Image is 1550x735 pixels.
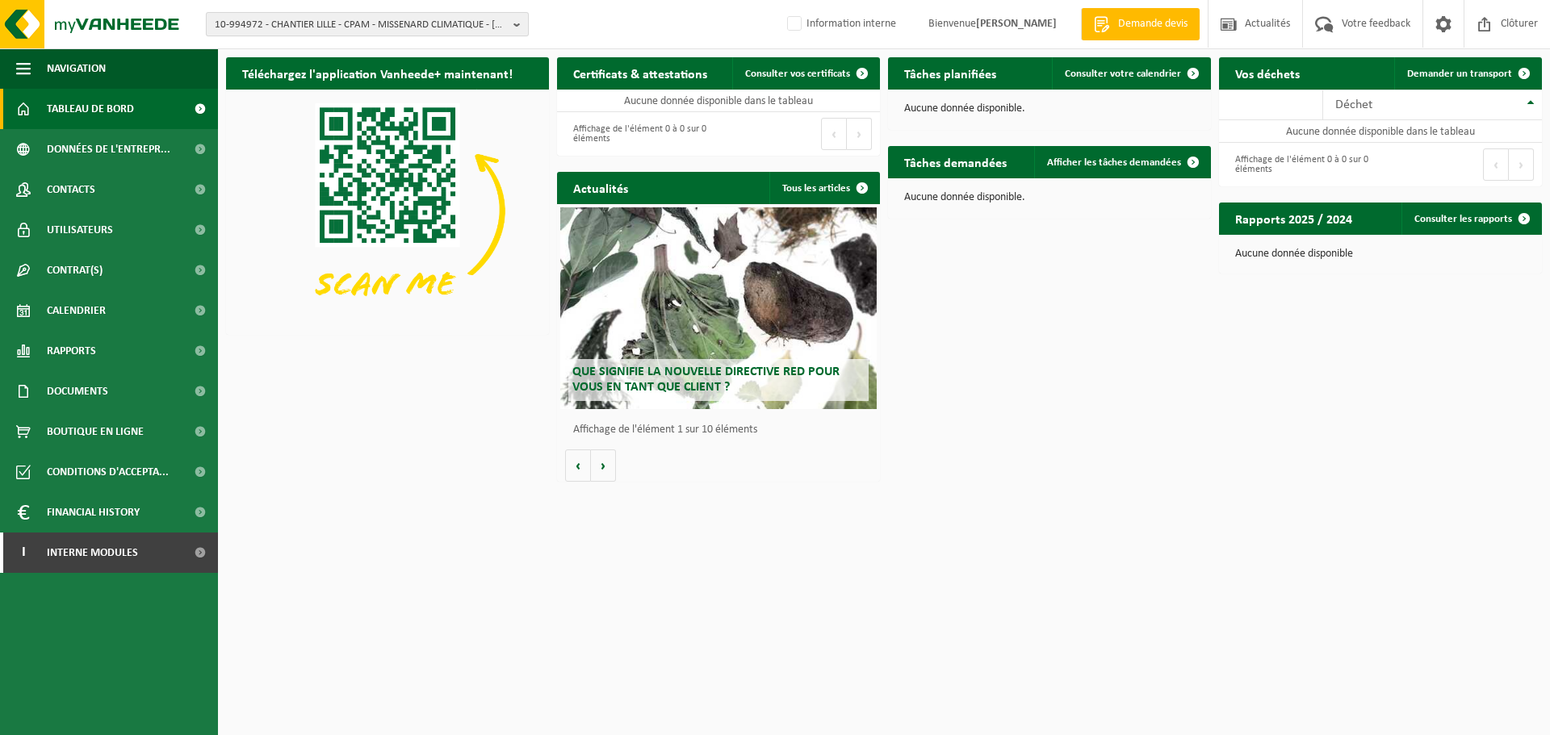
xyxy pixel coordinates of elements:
strong: [PERSON_NAME] [976,18,1057,30]
span: Rapports [47,331,96,371]
a: Tous les articles [769,172,878,204]
span: Navigation [47,48,106,89]
button: Next [847,118,872,150]
span: Interne modules [47,532,138,573]
h2: Certificats & attestations [557,57,723,89]
span: Contacts [47,169,95,210]
a: Consulter votre calendrier [1052,57,1209,90]
td: Aucune donnée disponible dans le tableau [557,90,880,112]
button: Previous [1483,148,1509,181]
span: I [16,532,31,573]
span: Demande devis [1114,16,1192,32]
p: Aucune donnée disponible. [904,192,1195,203]
a: Demande devis [1081,8,1200,40]
span: Consulter vos certificats [745,69,850,79]
span: 10-994972 - CHANTIER LILLE - CPAM - MISSENARD CLIMATIQUE - [GEOGRAPHIC_DATA] [215,13,507,37]
p: Aucune donnée disponible [1235,248,1526,260]
button: Volgende [591,449,616,482]
button: Vorige [565,449,591,482]
span: Afficher les tâches demandées [1047,157,1181,168]
p: Affichage de l'élément 1 sur 10 éléments [573,424,872,436]
button: 10-994972 - CHANTIER LILLE - CPAM - MISSENARD CLIMATIQUE - [GEOGRAPHIC_DATA] [206,12,529,36]
h2: Vos déchets [1219,57,1316,89]
td: Aucune donnée disponible dans le tableau [1219,120,1542,143]
a: Consulter les rapports [1401,203,1540,235]
a: Afficher les tâches demandées [1034,146,1209,178]
h2: Rapports 2025 / 2024 [1219,203,1368,234]
span: Consulter votre calendrier [1065,69,1181,79]
img: Download de VHEPlus App [226,90,549,332]
button: Next [1509,148,1534,181]
span: Déchet [1335,98,1372,111]
span: Financial History [47,492,140,532]
h2: Tâches planifiées [888,57,1012,89]
a: Consulter vos certificats [732,57,878,90]
span: Boutique en ligne [47,411,144,452]
button: Previous [821,118,847,150]
span: Utilisateurs [47,210,113,250]
span: Contrat(s) [47,250,103,290]
a: Que signifie la nouvelle directive RED pour vous en tant que client ? [560,207,877,409]
label: Information interne [784,12,896,36]
a: Demander un transport [1394,57,1540,90]
span: Tableau de bord [47,89,134,129]
span: Demander un transport [1407,69,1512,79]
span: Données de l'entrepr... [47,129,170,169]
div: Affichage de l'élément 0 à 0 sur 0 éléments [1227,147,1372,182]
h2: Actualités [557,172,644,203]
span: Calendrier [47,290,106,331]
span: Que signifie la nouvelle directive RED pour vous en tant que client ? [572,365,840,394]
h2: Tâches demandées [888,146,1023,177]
p: Aucune donnée disponible. [904,103,1195,115]
span: Documents [47,371,108,411]
div: Affichage de l'élément 0 à 0 sur 0 éléments [565,116,710,152]
span: Conditions d'accepta... [47,452,169,492]
h2: Téléchargez l'application Vanheede+ maintenant! [226,57,529,89]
